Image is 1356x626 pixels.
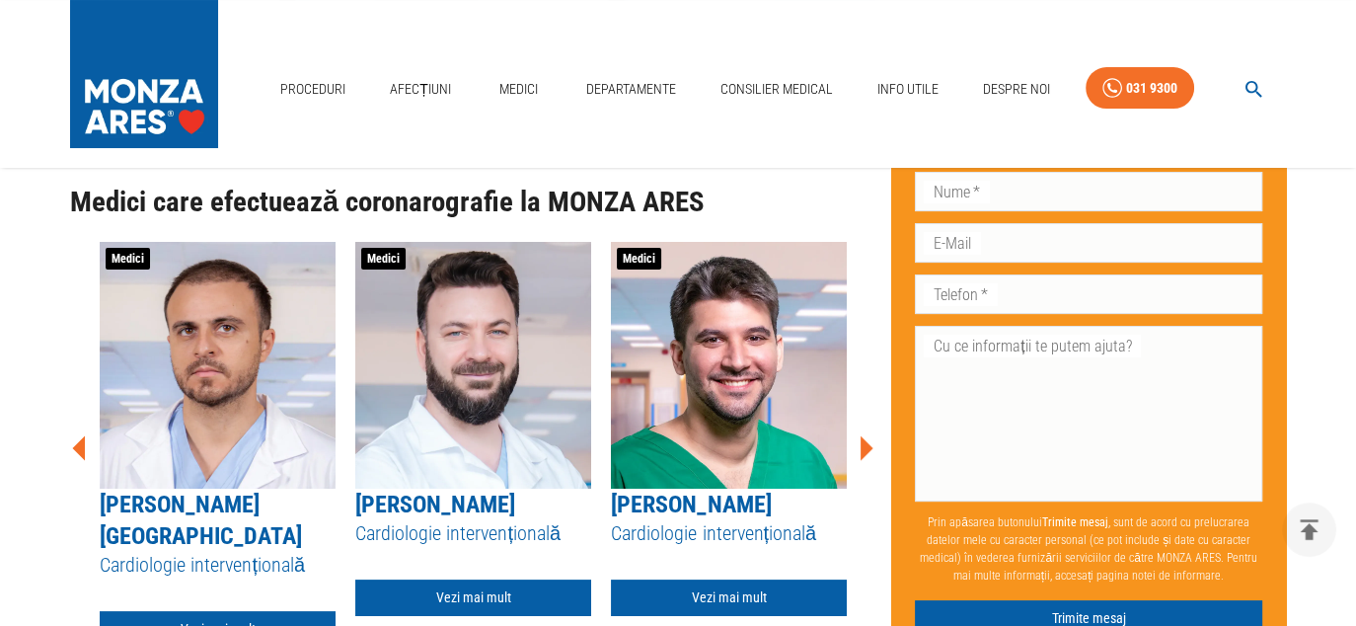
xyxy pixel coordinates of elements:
a: [PERSON_NAME][GEOGRAPHIC_DATA] [100,491,302,550]
p: Prin apăsarea butonului , sunt de acord cu prelucrarea datelor mele cu caracter personal (ce pot ... [915,506,1262,592]
a: 031 9300 [1086,67,1194,110]
span: Medici [106,248,150,270]
h2: Medici care efectuează coronarografie la MONZA ARES [70,187,875,218]
a: Departamente [578,69,684,110]
h5: Cardiologie intervențională [355,520,591,547]
h5: Cardiologie intervențională [100,552,336,579]
a: Afecțiuni [382,69,459,110]
a: Despre Noi [974,69,1057,110]
span: Medici [617,248,661,270]
span: Medici [361,248,406,270]
a: Proceduri [272,69,353,110]
a: Info Utile [869,69,946,110]
div: 031 9300 [1126,76,1177,101]
b: Trimite mesaj [1042,515,1108,529]
a: Medici [487,69,550,110]
a: Vezi mai mult [611,580,847,616]
a: [PERSON_NAME] [355,491,515,518]
img: Dr. Adnan Mustafa [611,242,847,489]
a: Consilier Medical [713,69,841,110]
a: [PERSON_NAME] [611,491,771,518]
a: Vezi mai mult [355,580,591,616]
h5: Cardiologie intervențională [611,520,847,547]
button: delete [1282,503,1336,557]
